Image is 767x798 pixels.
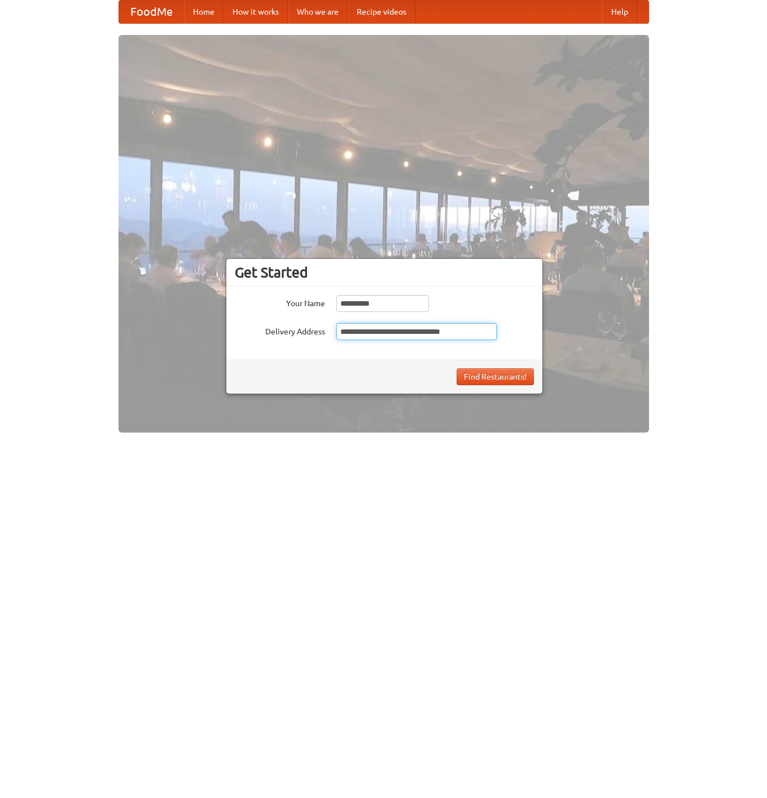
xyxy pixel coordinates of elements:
label: Your Name [235,295,325,309]
a: How it works [223,1,288,23]
label: Delivery Address [235,323,325,337]
a: Who we are [288,1,348,23]
h3: Get Started [235,264,534,281]
button: Find Restaurants! [457,368,534,385]
a: Help [602,1,637,23]
a: Home [184,1,223,23]
a: FoodMe [119,1,184,23]
a: Recipe videos [348,1,415,23]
